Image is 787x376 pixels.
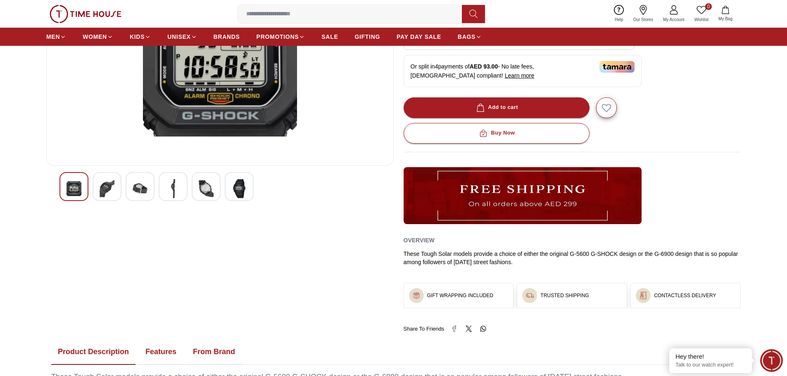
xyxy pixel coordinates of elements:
[321,29,338,44] a: SALE
[412,291,421,300] img: ...
[167,33,190,41] span: UNISEX
[611,17,627,23] span: Help
[100,179,114,198] img: G-SHOCK Men's Digital Grey Dial Watch - G-5600UE-1DR
[46,33,60,41] span: MEN
[130,33,145,41] span: KIDS
[166,179,181,198] img: G-SHOCK Men's Digital Grey Dial Watch - G-5600UE-1DR
[675,362,746,369] p: Talk to our watch expert!
[660,17,688,23] span: My Account
[186,339,242,365] button: From Brand
[50,5,121,23] img: ...
[404,123,590,144] button: Buy Now
[130,29,151,44] a: KIDS
[628,3,658,24] a: Our Stores
[257,33,299,41] span: PROMOTIONS
[675,352,746,361] div: Hey there!
[427,292,493,299] h3: GIFT WRAPPING INCLUDED
[458,33,476,41] span: BAGS
[760,349,783,372] div: Chat Widget
[46,29,66,44] a: MEN
[404,325,445,333] span: Share To Friends
[232,179,247,198] img: G-SHOCK Men's Digital Grey Dial Watch - G-5600UE-1DR
[705,3,712,10] span: 0
[505,72,535,79] span: Learn more
[478,128,515,138] div: Buy Now
[354,33,380,41] span: GIFTING
[715,16,736,22] span: My Bag
[404,234,435,246] h2: Overview
[83,33,107,41] span: WOMEN
[639,291,647,300] img: ...
[525,291,534,300] img: ...
[458,29,482,44] a: BAGS
[691,17,712,23] span: Wishlist
[690,3,713,24] a: 0Wishlist
[404,55,642,87] div: Or split in 4 payments of - No late fees, [DEMOGRAPHIC_DATA] compliant!
[610,3,628,24] a: Help
[470,63,498,70] span: AED 93.00
[599,61,635,73] img: Tamara
[257,29,305,44] a: PROMOTIONS
[397,29,441,44] a: PAY DAY SALE
[67,179,81,198] img: G-SHOCK Men's Digital Grey Dial Watch - G-5600UE-1DR
[321,33,338,41] span: SALE
[713,4,737,24] button: My Bag
[404,167,642,224] img: ...
[630,17,656,23] span: Our Stores
[540,292,589,299] h3: TRUSTED SHIPPING
[214,33,240,41] span: BRANDS
[404,250,741,266] div: These Tough Solar models provide a choice of either the original G-5600 G-SHOCK design or the G-6...
[51,339,136,365] button: Product Description
[167,29,197,44] a: UNISEX
[354,29,380,44] a: GIFTING
[133,179,147,198] img: G-SHOCK Men's Digital Grey Dial Watch - G-5600UE-1DR
[404,97,590,118] button: Add to cart
[475,103,518,112] div: Add to cart
[397,33,441,41] span: PAY DAY SALE
[83,29,113,44] a: WOMEN
[199,179,214,198] img: G-SHOCK Men's Digital Grey Dial Watch - G-5600UE-1DR
[654,292,716,299] h3: CONTACTLESS DELIVERY
[139,339,183,365] button: Features
[214,29,240,44] a: BRANDS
